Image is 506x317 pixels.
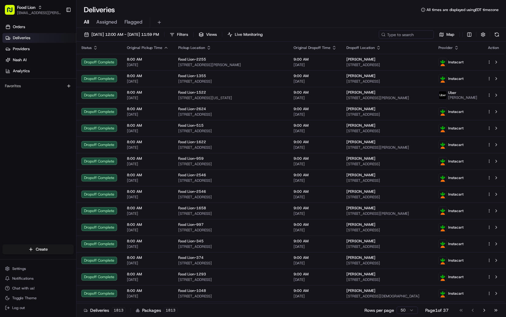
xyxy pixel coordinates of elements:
[294,95,337,100] span: [DATE]
[294,288,337,293] span: 9:00 AM
[178,244,284,249] span: [STREET_ADDRESS]
[127,112,168,117] span: [DATE]
[127,162,168,166] span: [DATE]
[178,272,206,277] span: Food Lion-1293
[446,32,454,37] span: Map
[178,112,284,117] span: [STREET_ADDRESS]
[84,18,89,26] span: All
[49,86,101,97] a: 💻API Documentation
[346,112,429,117] span: [STREET_ADDRESS]
[448,241,464,246] span: Instacart
[346,62,429,67] span: [STREET_ADDRESS]
[346,178,429,183] span: [STREET_ADDRESS]
[346,106,375,111] span: [PERSON_NAME]
[177,32,188,37] span: Filters
[439,141,447,149] img: profile_instacart_ahold_partner.png
[127,272,168,277] span: 8:00 AM
[346,255,375,260] span: [PERSON_NAME]
[127,57,168,62] span: 8:00 AM
[124,18,142,26] span: Flagged
[127,211,168,216] span: [DATE]
[6,24,111,34] p: Welcome 👋
[294,261,337,266] span: [DATE]
[12,89,47,95] span: Knowledge Base
[2,244,74,254] button: Create
[294,73,337,78] span: 9:00 AM
[346,95,429,100] span: [STREET_ADDRESS][PERSON_NAME]
[127,288,168,293] span: 8:00 AM
[346,123,375,128] span: [PERSON_NAME]
[12,296,37,300] span: Toggle Theme
[127,140,168,144] span: 8:00 AM
[13,24,25,30] span: Orders
[127,62,168,67] span: [DATE]
[294,294,337,299] span: [DATE]
[127,206,168,211] span: 8:00 AM
[346,129,429,133] span: [STREET_ADDRESS]
[178,222,204,227] span: Food Lion-997
[294,195,337,200] span: [DATE]
[294,106,337,111] span: 9:00 AM
[112,308,126,313] div: 1813
[17,10,61,15] button: [EMAIL_ADDRESS][PERSON_NAME][DOMAIN_NAME]
[178,255,204,260] span: Food Lion-374
[346,244,429,249] span: [STREET_ADDRESS]
[58,89,98,95] span: API Documentation
[13,35,30,41] span: Deliveries
[127,277,168,282] span: [DATE]
[294,123,337,128] span: 9:00 AM
[2,55,76,65] a: Nash AI
[2,264,74,273] button: Settings
[13,46,30,52] span: Providers
[439,91,447,99] img: profile_uber_ahold_partner.png
[21,65,77,69] div: We're available if you need us!
[127,145,168,150] span: [DATE]
[346,239,375,244] span: [PERSON_NAME]
[12,266,26,271] span: Settings
[206,32,217,37] span: Views
[6,6,18,18] img: Nash
[127,195,168,200] span: [DATE]
[439,75,447,83] img: profile_instacart_ahold_partner.png
[2,304,74,312] button: Log out
[2,2,63,17] button: Food Lion[EMAIL_ADDRESS][PERSON_NAME][DOMAIN_NAME]
[448,208,464,213] span: Instacart
[2,66,76,76] a: Analytics
[294,178,337,183] span: [DATE]
[127,90,168,95] span: 8:00 AM
[448,225,464,230] span: Instacart
[448,175,464,180] span: Instacart
[178,211,284,216] span: [STREET_ADDRESS]
[487,45,500,50] div: Action
[127,79,168,84] span: [DATE]
[84,5,115,15] h1: Deliveries
[346,156,375,161] span: [PERSON_NAME]
[12,276,34,281] span: Notifications
[438,45,453,50] span: Provider
[127,95,168,100] span: [DATE]
[439,58,447,66] img: profile_instacart_ahold_partner.png
[235,32,263,37] span: Live Monitoring
[2,294,74,302] button: Toggle Theme
[294,79,337,84] span: [DATE]
[448,159,464,164] span: Instacart
[178,277,284,282] span: [STREET_ADDRESS]
[52,89,57,94] div: 💻
[346,173,375,177] span: [PERSON_NAME]
[81,45,92,50] span: Status
[439,157,447,165] img: profile_instacart_ahold_partner.png
[12,305,25,310] span: Log out
[13,57,27,63] span: Nash AI
[294,62,337,67] span: [DATE]
[439,289,447,297] img: profile_instacart_ahold_partner.png
[178,90,206,95] span: Food Lion-1522
[294,140,337,144] span: 9:00 AM
[17,4,35,10] span: Food Lion
[127,255,168,260] span: 8:00 AM
[436,30,457,39] button: Map
[178,123,204,128] span: Food Lion-515
[294,57,337,62] span: 9:00 AM
[294,162,337,166] span: [DATE]
[178,57,206,62] span: Food Lion-2255
[448,258,464,263] span: Instacart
